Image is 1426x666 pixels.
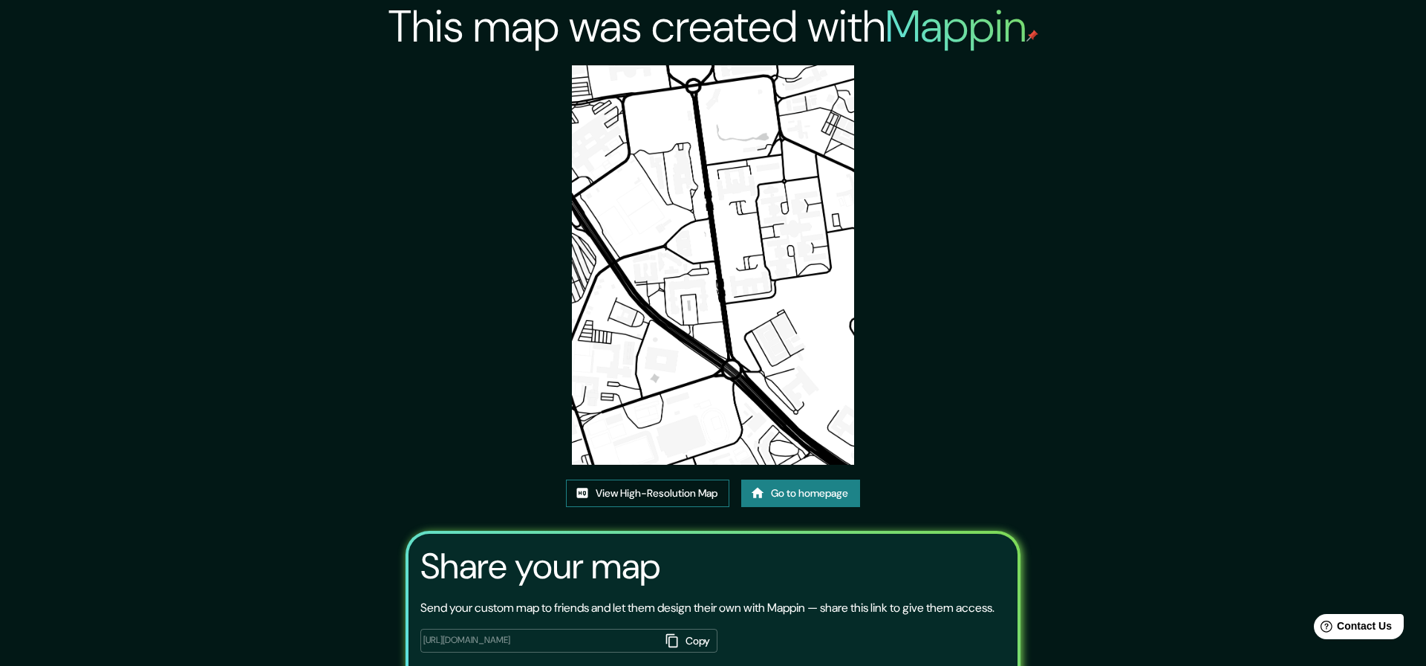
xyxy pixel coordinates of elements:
[420,546,660,587] h3: Share your map
[1026,30,1038,42] img: mappin-pin
[660,629,717,653] button: Copy
[1294,608,1410,650] iframe: Help widget launcher
[572,65,855,465] img: created-map
[741,480,860,507] a: Go to homepage
[420,599,994,617] p: Send your custom map to friends and let them design their own with Mappin — share this link to gi...
[566,480,729,507] a: View High-Resolution Map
